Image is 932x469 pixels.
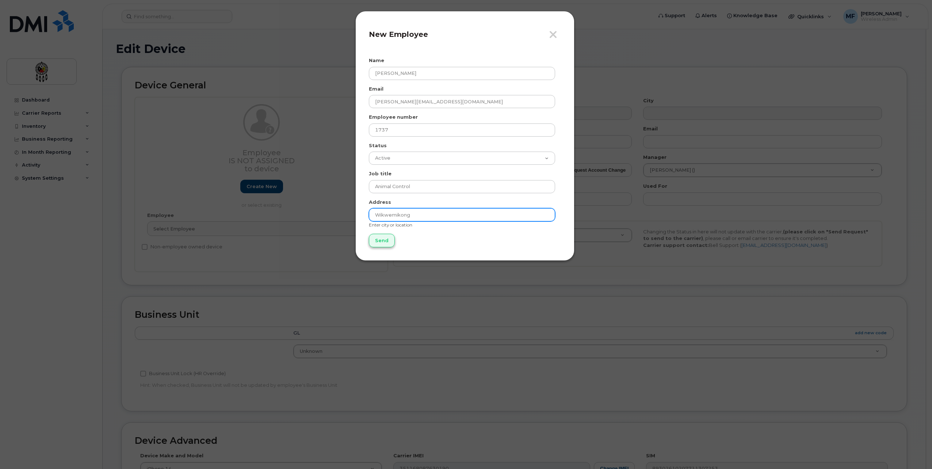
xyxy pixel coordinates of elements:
label: Job title [369,170,391,177]
label: Email [369,85,383,92]
label: Employee number [369,114,418,121]
input: Send [369,234,395,247]
label: Name [369,57,384,64]
label: Status [369,142,387,149]
label: Address [369,199,391,206]
small: Enter city or location [369,222,412,228]
h4: New Employee [369,30,561,39]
